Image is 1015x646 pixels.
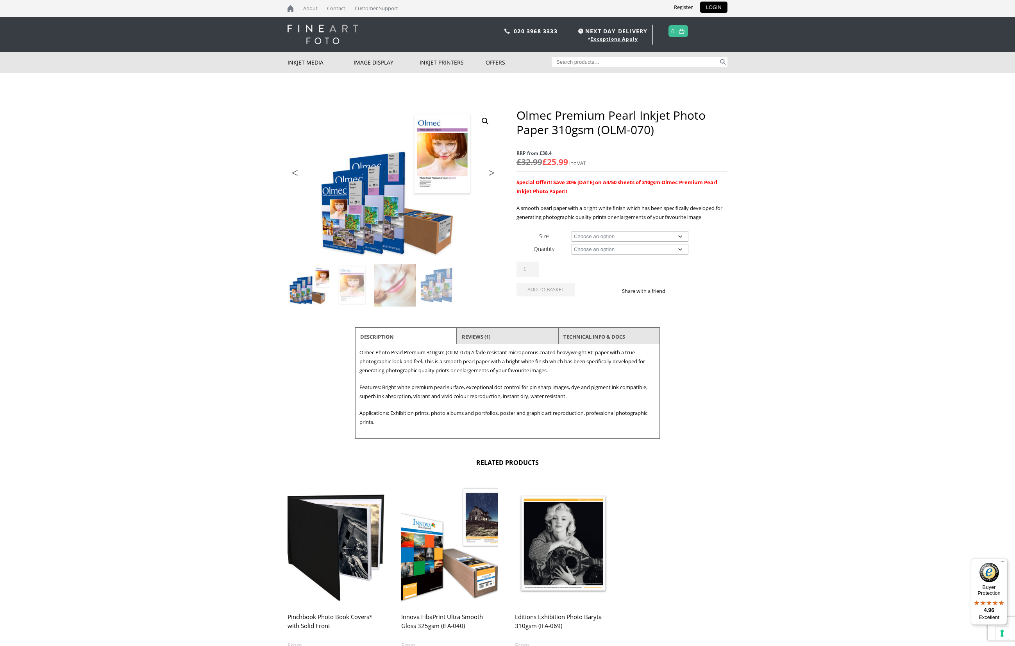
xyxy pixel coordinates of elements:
img: Editions Exhibition Photo Baryta 310gsm (IFA-069) [515,483,612,604]
span: £ [542,156,547,167]
label: Quantity [534,245,554,253]
h1: Olmec Premium Pearl Inkjet Photo Paper 310gsm (OLM-070) [516,108,727,137]
label: Size [539,232,549,240]
p: Share with a friend [622,287,675,296]
p: Olmec Photo Pearl Premium 310gsm (OLM-070) A fade resistant microporous coated heavyweight RC pap... [359,348,656,375]
img: phone.svg [504,29,510,34]
img: Olmec Premium Pearl Inkjet Photo Paper 310gsm (OLM-070) [288,264,330,307]
p: A smooth pearl paper with a bright white finish which has been specifically developed for generat... [516,204,727,222]
a: Reviews (1) [462,330,490,344]
button: Your consent preferences for tracking technologies [995,626,1009,640]
input: Search products… [552,57,719,67]
a: Description [360,330,394,344]
p: Features: Bright white premium pearl surface, exceptional dot control for pin sharp images, dye a... [359,383,656,401]
img: Olmec Premium Pearl Inkjet Photo Paper 310gsm (OLM-070) - Image 4 [417,264,459,307]
img: facebook sharing button [675,288,681,294]
span: NEXT DAY DELIVERY [576,27,647,36]
a: 020 3968 3333 [514,27,558,35]
img: Innova FibaPrint Ultra Smooth Gloss 325gsm (IFA-040) [401,483,498,604]
img: basket.svg [679,29,684,34]
img: time.svg [578,29,583,34]
h2: Pinchbook Photo Book Covers* with Solid Front [288,609,384,641]
button: Add to basket [516,283,575,296]
p: Excellent [971,614,1007,621]
a: Offers [486,52,552,73]
img: twitter sharing button [684,288,690,294]
button: Menu [998,558,1007,568]
a: Exceptions Apply [590,36,638,42]
bdi: 32.99 [516,156,542,167]
a: Image Display [354,52,420,73]
a: 0 [671,25,675,37]
img: logo-white.svg [288,25,358,44]
a: TECHNICAL INFO & DOCS [563,330,625,344]
img: Trusted Shops Trustmark [979,563,999,582]
p: Applications: Exhibition prints, photo albums and portfolios, poster and graphic art reproduction... [359,409,656,427]
button: Trusted Shops TrustmarkBuyer Protection4.96Excellent [971,558,1007,625]
a: LOGIN [700,2,727,13]
p: Buyer Protection [971,584,1007,596]
img: Olmec Premium Pearl Inkjet Photo Paper 310gsm (OLM-070) - Image 3 [374,264,416,307]
h2: Editions Exhibition Photo Baryta 310gsm (IFA-069) [515,609,612,641]
img: Olmec Premium Pearl Inkjet Photo Paper 310gsm (OLM-070) - Image 5 [288,307,330,350]
bdi: 25.99 [542,156,568,167]
h2: Related products [288,458,727,471]
span: RRP from £38.4 [516,149,727,158]
img: email sharing button [693,288,700,294]
img: Olmec Premium Pearl Inkjet Photo Paper 310gsm (OLM-070) - Image 2 [331,264,373,307]
a: View full-screen image gallery [478,114,492,128]
a: Inkjet Media [288,52,354,73]
a: Inkjet Printers [420,52,486,73]
span: 4.96 [984,607,994,613]
a: Register [668,2,699,13]
strong: Special Offer!! Save 20% [DATE] on A4/50 sheets of 310gsm Olmec Premium Pearl Inkjet Photo Paper!! [516,179,717,195]
button: Search [718,57,727,67]
img: Pinchbook Photo Book Covers* with Solid Front [288,483,384,604]
h2: Innova FibaPrint Ultra Smooth Gloss 325gsm (IFA-040) [401,609,498,641]
span: £ [516,156,521,167]
input: Product quantity [516,262,539,277]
